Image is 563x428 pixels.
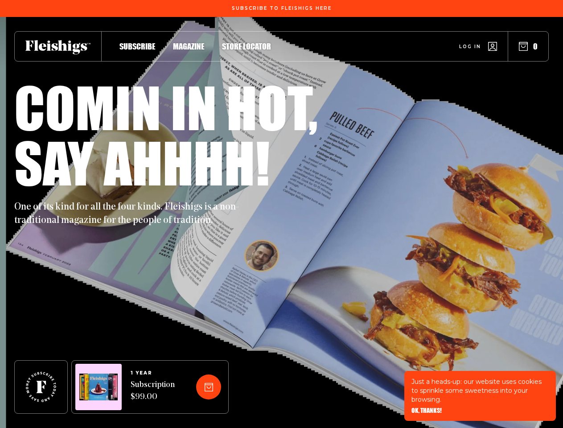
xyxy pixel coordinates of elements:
[131,370,175,403] a: 1 YEARSubscription $99.00
[173,41,204,51] span: Magazine
[14,79,318,135] h1: Comin in hot,
[411,407,442,414] button: OK, THANKS!
[14,135,270,190] h1: Say ahhhh!
[173,40,204,52] a: Magazine
[119,41,155,51] span: Subscribe
[14,201,246,227] p: One of its kind for all the four kinds. Fleishigs is a non-traditional magazine for the people of...
[222,41,271,51] span: Store locator
[131,379,175,403] span: Subscription $99.00
[232,6,332,11] span: Subscribe To Fleishigs Here
[459,43,481,50] span: Log in
[79,374,118,401] img: Magazines image
[131,370,175,376] span: 1 YEAR
[230,6,333,10] a: Subscribe To Fleishigs Here
[119,40,155,52] a: Subscribe
[459,42,497,51] a: Log in
[222,40,271,52] a: Store locator
[411,377,549,404] p: Just a heads-up: our website uses cookies to sprinkle some sweetness into your browsing.
[519,41,538,51] button: 0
